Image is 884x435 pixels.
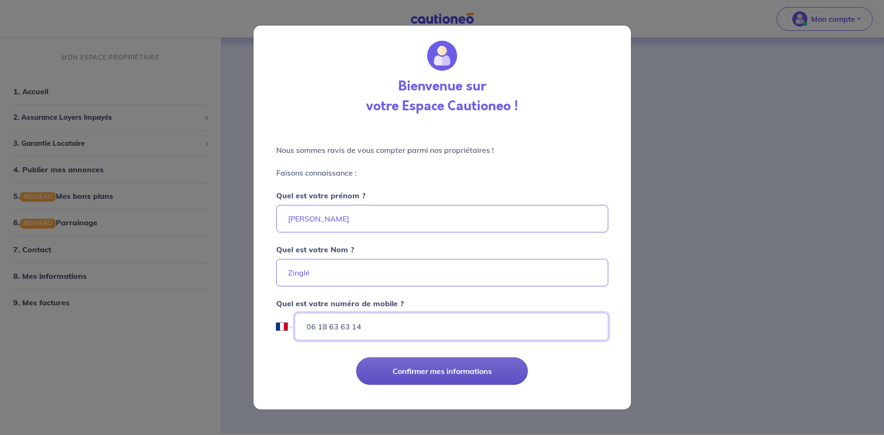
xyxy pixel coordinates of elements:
button: Confirmer mes informations [356,357,528,385]
img: wallet_circle [427,41,457,71]
input: Ex : 06 06 06 06 06 [295,313,608,340]
p: Nous sommes ravis de vous compter parmi nos propriétaires ! [276,144,608,156]
input: Ex : Durand [276,259,608,286]
h3: votre Espace Cautioneo ! [366,98,518,115]
input: Ex : Martin [276,205,608,232]
strong: Quel est votre numéro de mobile ? [276,299,404,308]
p: Faisons connaissance : [276,167,608,178]
strong: Quel est votre Nom ? [276,245,354,254]
strong: Quel est votre prénom ? [276,191,366,200]
h3: Bienvenue sur [398,79,486,95]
